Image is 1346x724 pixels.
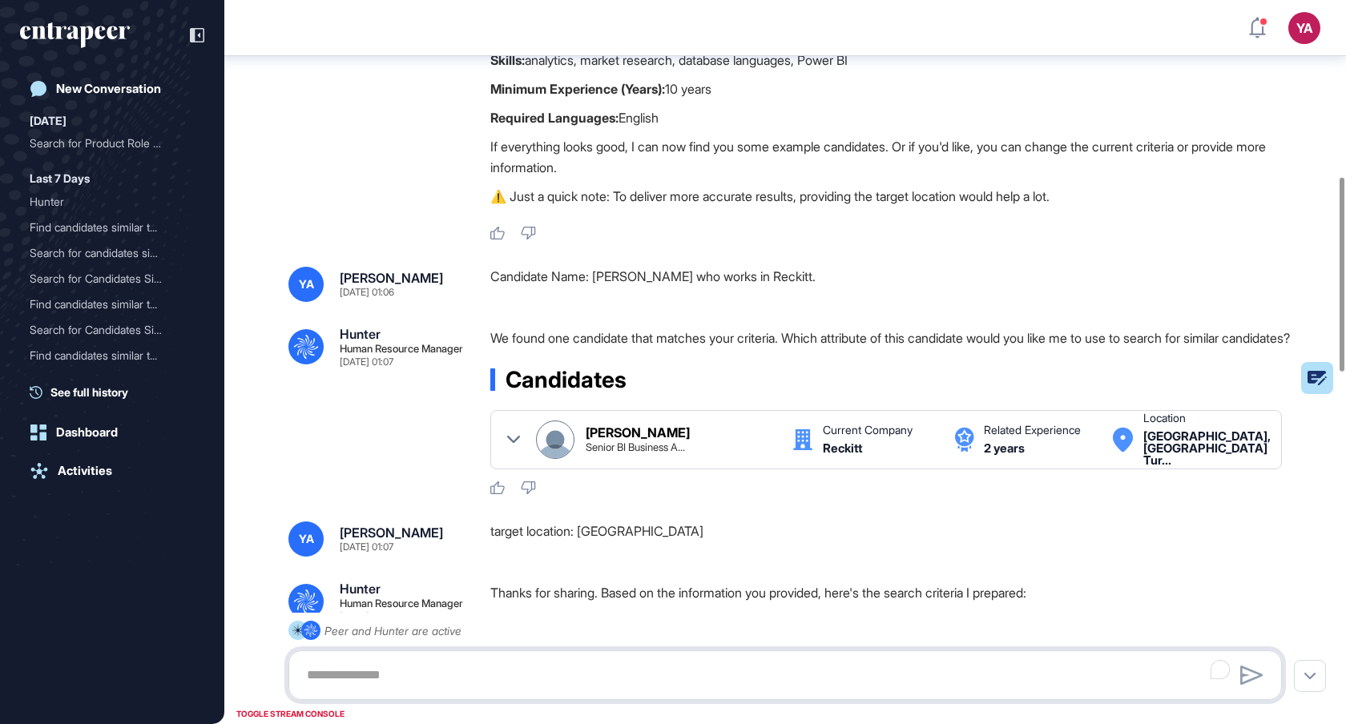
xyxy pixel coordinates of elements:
[324,621,461,641] div: Peer and Hunter are active
[30,292,182,317] div: Find candidates similar t...
[823,442,863,454] div: Reckitt
[20,416,204,448] a: Dashboard
[490,582,1295,603] p: Thanks for sharing. Based on the information you provided, here's the search criteria I prepared:
[586,442,685,452] div: Senior BI Business Analyst at Reckitt
[984,442,1025,454] div: 2 years
[490,267,1295,302] div: Candidate Name: [PERSON_NAME] who works in Reckitt.
[30,317,195,343] div: Search for Candidates Similar to Yasemin Hukumdar
[340,582,381,595] div: Hunter
[537,421,574,458] img: Kemal Mehter
[340,612,393,621] div: [DATE] 01:07
[30,131,182,156] div: Search for Product Role C...
[340,271,443,284] div: [PERSON_NAME]
[20,455,204,487] a: Activities
[490,186,1295,207] p: ⚠️ Just a quick note: To deliver more accurate results, providing the target location would help ...
[30,292,195,317] div: Find candidates similar to Sara Holyavkin
[340,328,381,340] div: Hunter
[490,328,1295,348] p: We found one candidate that matches your criteria. Which attribute of this candidate would you li...
[490,81,665,97] strong: Minimum Experience (Years):
[586,426,690,439] div: [PERSON_NAME]
[490,50,1295,70] p: analytics, market research, database languages, Power BI
[30,189,182,215] div: Hunter
[58,464,112,478] div: Activities
[299,533,314,545] span: YA
[490,136,1295,178] p: If everything looks good, I can now find you some example candidates. Or if you'd like, you can c...
[340,526,443,539] div: [PERSON_NAME]
[297,659,1273,691] textarea: To enrich screen reader interactions, please activate Accessibility in Grammarly extension settings
[30,240,195,266] div: Search for candidates similar to Sara Holyavkin
[823,424,913,436] div: Current Company
[232,704,349,724] div: TOGGLE STREAM CONSOLE
[490,52,525,68] strong: Skills:
[30,384,204,400] a: See full history
[30,266,182,292] div: Search for Candidates Sim...
[56,82,161,96] div: New Conversation
[30,215,182,240] div: Find candidates similar t...
[50,384,128,400] span: See full history
[340,542,393,552] div: [DATE] 01:07
[30,317,182,343] div: Search for Candidates Sim...
[299,278,314,291] span: YA
[490,107,1295,128] p: English
[30,343,195,368] div: Find candidates similar to Yasemin Hukumdar
[20,73,204,105] a: New Conversation
[1143,412,1186,424] div: Location
[30,266,195,292] div: Search for Candidates Similar to Sara Holyavkin
[30,189,195,215] div: Hunter
[30,215,195,240] div: Find candidates similar to Sara Holyavkin
[30,111,66,131] div: [DATE]
[30,131,195,156] div: Search for Product Role Candidates in AI with 10-15 Years Experience Similar to Sara Holyavkin
[30,169,90,188] div: Last 7 Days
[20,22,130,48] div: entrapeer-logo
[490,110,619,126] strong: Required Languages:
[490,78,1295,99] p: 10 years
[30,343,182,368] div: Find candidates similar t...
[984,424,1081,436] div: Related Experience
[1288,12,1320,44] button: YA
[490,521,1295,557] div: target location: [GEOGRAPHIC_DATA]
[340,357,393,367] div: [DATE] 01:07
[340,344,463,354] div: Human Resource Manager
[490,611,1295,632] p: null
[30,240,182,266] div: Search for candidates sim...
[506,368,627,391] span: Candidates
[340,598,463,609] div: Human Resource Manager
[56,425,118,440] div: Dashboard
[1143,430,1271,466] div: Istanbul, Turkey Turkey
[340,288,394,297] div: [DATE] 01:06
